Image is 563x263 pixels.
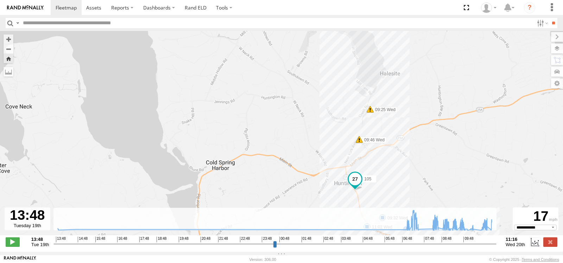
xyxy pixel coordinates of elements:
div: © Copyright 2025 - [489,257,559,262]
label: Measure [4,67,13,77]
span: 15:48 [95,237,105,242]
div: 17 [514,209,557,225]
span: 06:48 [402,237,412,242]
label: Map Settings [551,78,563,88]
button: Zoom out [4,44,13,54]
label: Play/Stop [6,237,20,246]
label: Close [543,237,557,246]
span: 21:48 [218,237,228,242]
span: 00:48 [279,237,289,242]
span: 09:48 [463,237,473,242]
span: 08:48 [442,237,451,242]
a: Visit our Website [4,256,36,263]
div: Victor Calcano Jr [479,2,499,13]
span: Wed 20th Aug 2025 [506,242,525,247]
span: 17:48 [139,237,149,242]
a: Terms and Conditions [522,257,559,262]
i: ? [524,2,535,13]
label: 09:46 Wed [359,137,387,143]
span: 01:48 [302,237,311,242]
img: rand-logo.svg [7,5,44,10]
span: 03:48 [341,237,351,242]
label: Search Query [15,18,20,28]
span: Tue 19th Aug 2025 [31,242,49,247]
div: Version: 306.00 [249,257,276,262]
strong: 13:48 [31,237,49,242]
button: Zoom Home [4,54,13,63]
button: Zoom in [4,34,13,44]
span: 105 [364,177,371,181]
span: 14:48 [78,237,88,242]
span: 04:48 [363,237,373,242]
span: 16:48 [117,237,127,242]
span: 22:48 [240,237,250,242]
span: 19:48 [179,237,189,242]
span: 20:48 [201,237,210,242]
span: 23:48 [262,237,272,242]
label: Search Filter Options [534,18,549,28]
label: 09:25 Wed [370,107,398,113]
strong: 11:16 [506,237,525,242]
span: 07:48 [424,237,434,242]
span: 13:48 [56,237,66,242]
span: 02:48 [323,237,333,242]
span: 05:48 [385,237,394,242]
span: 18:48 [157,237,166,242]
